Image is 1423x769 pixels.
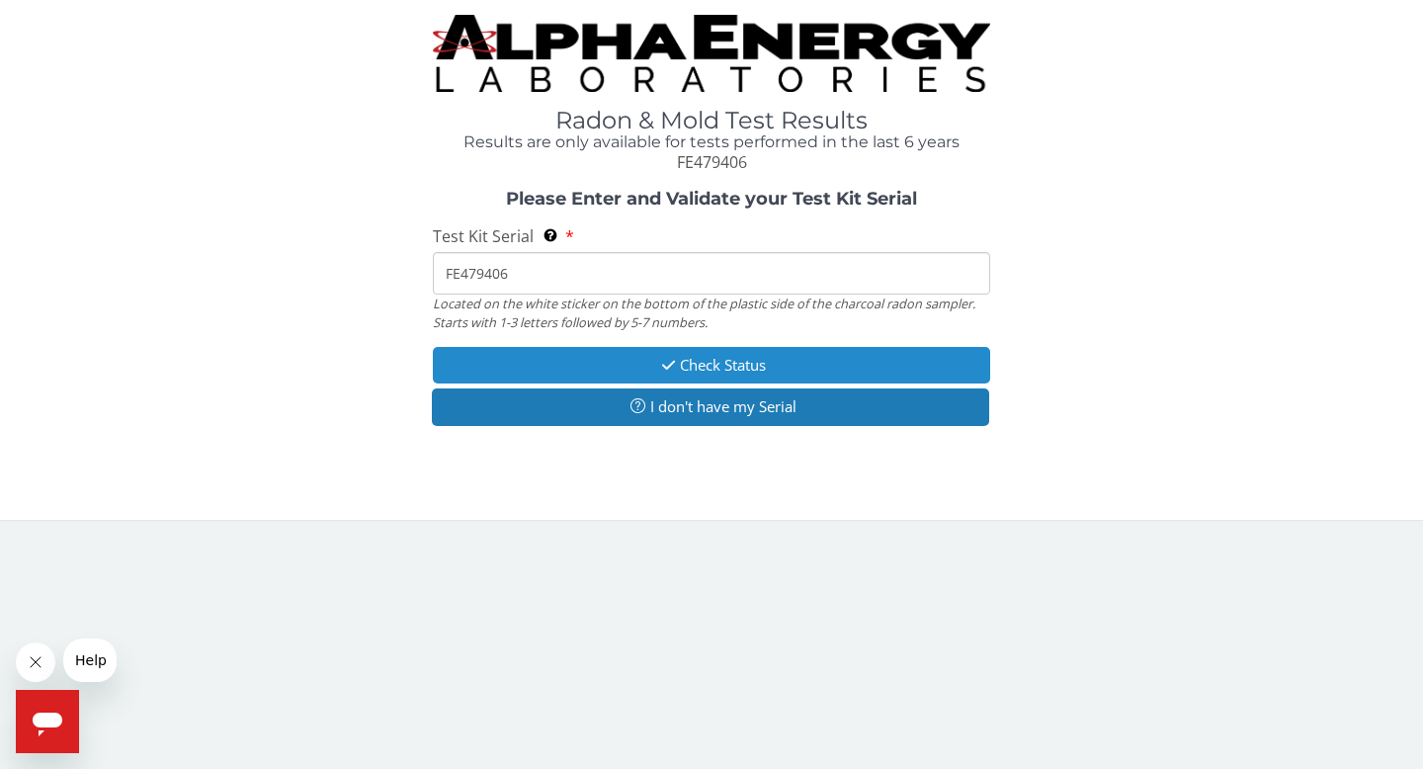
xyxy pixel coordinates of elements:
[433,295,990,331] div: Located on the white sticker on the bottom of the plastic side of the charcoal radon sampler. Sta...
[677,151,747,173] span: FE479406
[433,347,990,384] button: Check Status
[433,225,534,247] span: Test Kit Serial
[506,188,917,210] strong: Please Enter and Validate your Test Kit Serial
[16,690,79,753] iframe: Button to launch messaging window
[433,133,990,151] h4: Results are only available for tests performed in the last 6 years
[433,108,990,133] h1: Radon & Mold Test Results
[63,639,117,682] iframe: Message from company
[433,15,990,92] img: TightCrop.jpg
[16,642,55,682] iframe: Close message
[432,388,989,425] button: I don't have my Serial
